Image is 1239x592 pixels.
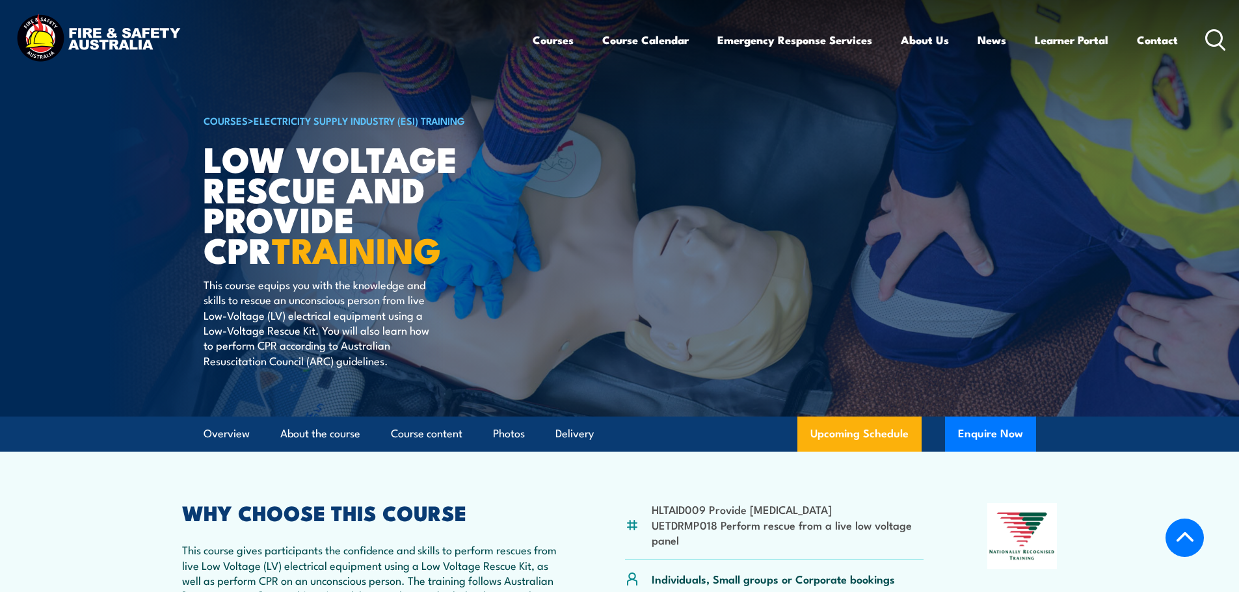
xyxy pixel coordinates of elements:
[204,113,248,127] a: COURSES
[945,417,1036,452] button: Enquire Now
[204,112,525,128] h6: >
[272,222,441,276] strong: TRAINING
[602,23,689,57] a: Course Calendar
[204,277,441,368] p: This course equips you with the knowledge and skills to rescue an unconscious person from live Lo...
[555,417,594,451] a: Delivery
[797,417,922,452] a: Upcoming Schedule
[1137,23,1178,57] a: Contact
[652,571,895,586] p: Individuals, Small groups or Corporate bookings
[182,503,562,521] h2: WHY CHOOSE THIS COURSE
[987,503,1058,569] img: Nationally Recognised Training logo.
[204,417,250,451] a: Overview
[204,143,525,264] h1: Low Voltage Rescue and Provide CPR
[717,23,872,57] a: Emergency Response Services
[493,417,525,451] a: Photos
[254,113,465,127] a: Electricity Supply Industry (ESI) Training
[652,517,924,548] li: UETDRMP018 Perform rescue from a live low voltage panel
[391,417,462,451] a: Course content
[978,23,1006,57] a: News
[533,23,574,57] a: Courses
[280,417,360,451] a: About the course
[901,23,949,57] a: About Us
[652,502,924,517] li: HLTAID009 Provide [MEDICAL_DATA]
[1035,23,1108,57] a: Learner Portal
